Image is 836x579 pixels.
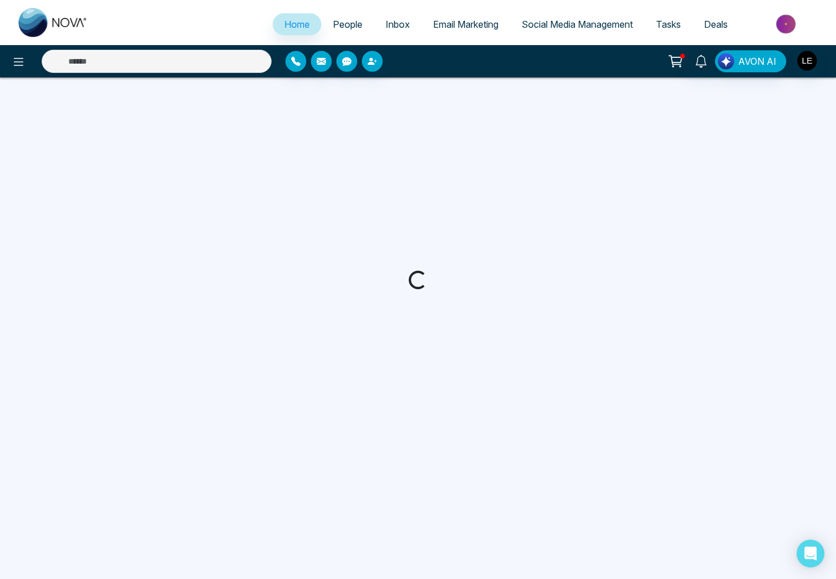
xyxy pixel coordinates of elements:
span: Email Marketing [433,19,498,30]
span: Home [284,19,310,30]
a: People [321,13,374,35]
span: AVON AI [738,54,776,68]
a: Social Media Management [510,13,644,35]
span: Inbox [386,19,410,30]
span: Deals [704,19,728,30]
img: Nova CRM Logo [19,8,88,37]
span: People [333,19,362,30]
div: Open Intercom Messenger [797,540,824,567]
a: Home [273,13,321,35]
span: Tasks [656,19,681,30]
a: Deals [692,13,739,35]
img: User Avatar [797,51,817,71]
span: Social Media Management [522,19,633,30]
a: Email Marketing [421,13,510,35]
img: Market-place.gif [745,11,829,37]
button: AVON AI [715,50,786,72]
a: Inbox [374,13,421,35]
img: Lead Flow [718,53,734,69]
a: Tasks [644,13,692,35]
